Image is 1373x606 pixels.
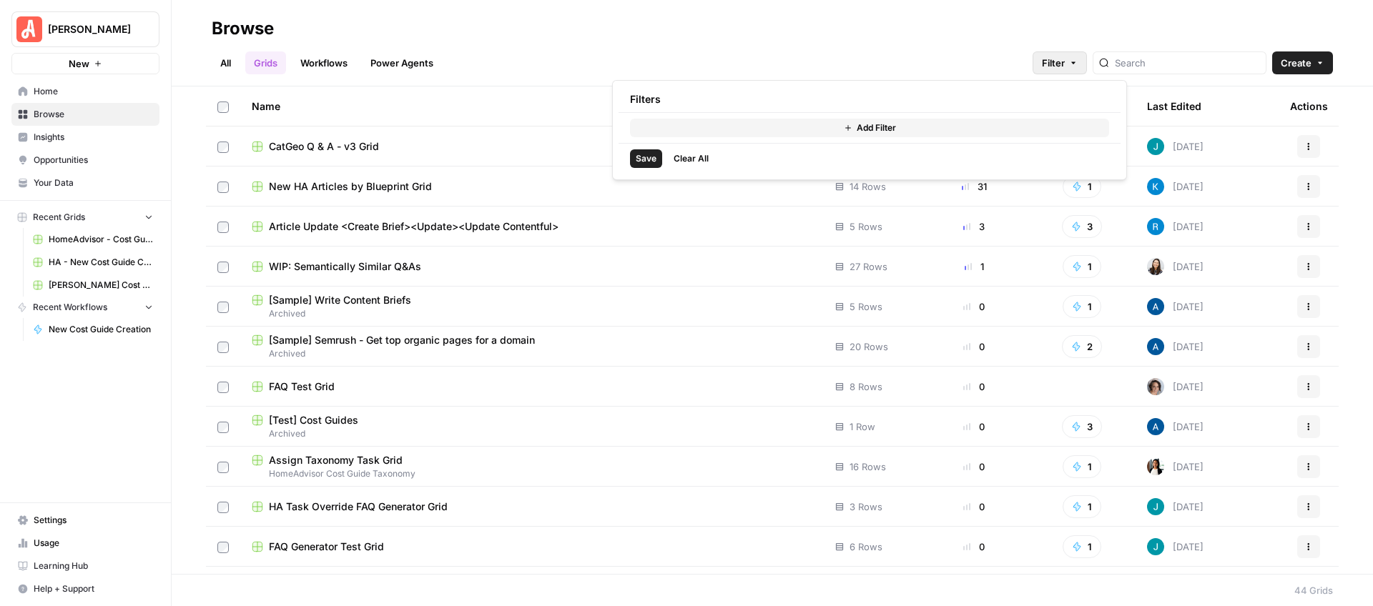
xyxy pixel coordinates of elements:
[252,219,812,234] a: Article Update <Create Brief><Update><Update Contentful>
[252,573,812,600] a: This is the test workflow we built! GridTo Delete!
[1147,418,1164,435] img: he81ibor8lsei4p3qvg4ugbvimgp
[850,339,888,354] span: 20 Rows
[1063,255,1101,278] button: 1
[850,219,882,234] span: 5 Rows
[932,540,1016,554] div: 0
[1147,338,1164,355] img: he81ibor8lsei4p3qvg4ugbvimgp
[252,307,812,320] span: Archived
[932,299,1016,314] div: 0
[34,514,153,527] span: Settings
[932,419,1016,434] div: 0
[1147,378,1204,395] div: [DATE]
[26,318,159,341] a: New Cost Guide Creation
[11,53,159,74] button: New
[1062,215,1102,238] button: 3
[1147,258,1204,275] div: [DATE]
[252,413,812,440] a: [Test] Cost GuidesArchived
[1063,175,1101,198] button: 1
[269,379,335,394] span: FAQ Test Grid
[26,251,159,274] a: HA - New Cost Guide Creation Grid
[636,152,656,165] span: Save
[1062,415,1102,438] button: 3
[1063,455,1101,478] button: 1
[1147,378,1164,395] img: jjwggzhotpi0ex40wwa3kcfvp0m0
[11,577,159,600] button: Help + Support
[1281,56,1312,70] span: Create
[630,149,662,168] button: Save
[1147,538,1164,555] img: gsxx783f1ftko5iaboo3rry1rxa5
[850,179,886,194] span: 14 Rows
[245,51,286,74] a: Grids
[252,86,812,126] div: Name
[212,17,274,40] div: Browse
[34,131,153,144] span: Insights
[1147,418,1204,435] div: [DATE]
[252,379,812,394] a: FAQ Test Grid
[269,573,455,587] span: This is the test workflow we built! Grid
[252,540,812,554] a: FAQ Generator Test Grid
[850,299,882,314] span: 5 Rows
[630,119,1109,137] button: Add Filter
[1147,178,1204,195] div: [DATE]
[34,154,153,167] span: Opportunities
[269,139,379,154] span: CatGeo Q & A - v3 Grid
[33,301,107,314] span: Recent Workflows
[34,582,153,595] span: Help + Support
[850,540,882,554] span: 6 Rows
[1147,298,1164,315] img: he81ibor8lsei4p3qvg4ugbvimgp
[11,207,159,228] button: Recent Grids
[49,256,153,269] span: HA - New Cost Guide Creation Grid
[612,80,1127,180] div: Filter
[932,500,1016,514] div: 0
[252,427,812,440] span: Archived
[252,333,812,360] a: [Sample] Semrush - Get top organic pages for a domainArchived
[1063,535,1101,558] button: 1
[252,347,812,360] span: Archived
[850,379,882,394] span: 8 Rows
[1147,498,1164,515] img: gsxx783f1ftko5iaboo3rry1rxa5
[850,259,887,274] span: 27 Rows
[11,297,159,318] button: Recent Workflows
[252,500,812,514] a: HA Task Override FAQ Generator Grid
[49,323,153,336] span: New Cost Guide Creation
[269,500,448,514] span: HA Task Override FAQ Generator Grid
[1042,56,1065,70] span: Filter
[850,500,882,514] span: 3 Rows
[362,51,442,74] a: Power Agents
[619,86,1121,112] div: Filters
[252,467,812,480] span: HomeAdvisor Cost Guide Taxonomy
[1147,86,1201,126] div: Last Edited
[1147,458,1164,475] img: xqjo96fmx1yk2e67jao8cdkou4un
[1294,583,1333,597] div: 44 Grids
[1062,335,1102,358] button: 2
[269,333,535,347] span: [Sample] Semrush - Get top organic pages for a domain
[26,228,159,251] a: HomeAdvisor - Cost Guide Updates
[11,149,159,172] a: Opportunities
[252,293,812,320] a: [Sample] Write Content BriefsArchived
[34,537,153,550] span: Usage
[674,152,709,165] span: Clear All
[668,149,714,168] button: Clear All
[850,460,886,474] span: 16 Rows
[269,179,432,194] span: New HA Articles by Blueprint Grid
[292,51,356,74] a: Workflows
[11,126,159,149] a: Insights
[252,259,812,274] a: WIP: Semantically Similar Q&As
[252,179,812,194] a: New HA Articles by Blueprint Grid
[850,419,875,434] span: 1 Row
[1063,295,1101,318] button: 1
[16,16,42,42] img: Angi Logo
[49,279,153,292] span: [PERSON_NAME] Cost Guide Task Tail
[1147,258,1164,275] img: 7ksfhdpygcujm3q3mry95x5ry63t
[49,233,153,246] span: HomeAdvisor - Cost Guide Updates
[11,80,159,103] a: Home
[1290,86,1328,126] div: Actions
[26,274,159,297] a: [PERSON_NAME] Cost Guide Task Tail
[932,339,1016,354] div: 0
[932,259,1016,274] div: 1
[269,413,358,427] span: [Test] Cost Guides
[33,211,85,224] span: Recent Grids
[932,460,1016,474] div: 0
[269,540,384,554] span: FAQ Generator Test Grid
[11,103,159,126] a: Browse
